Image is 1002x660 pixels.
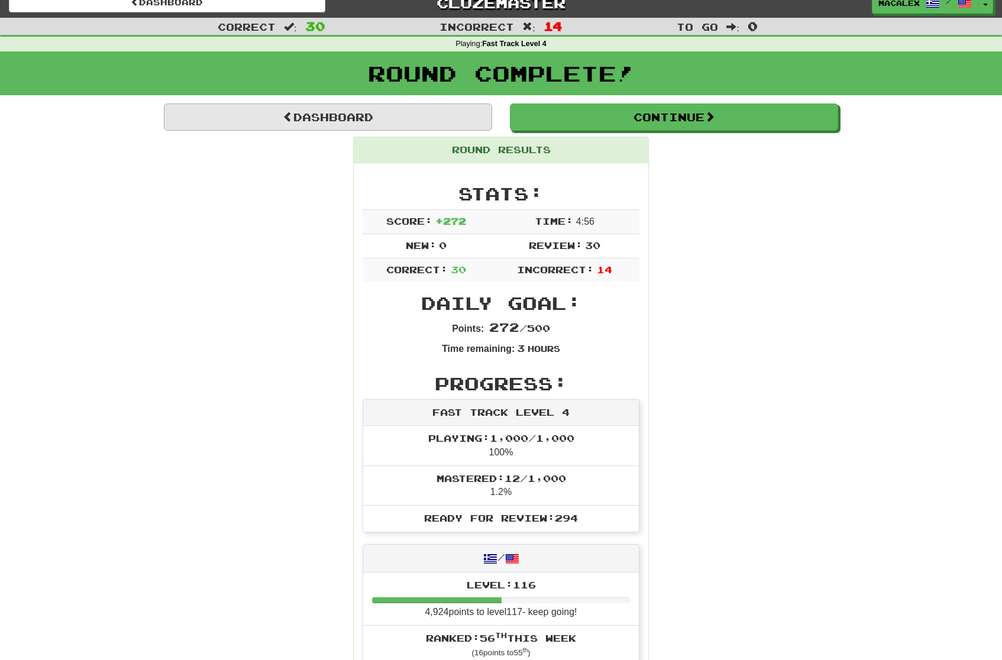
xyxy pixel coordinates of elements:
small: Hours [528,344,560,354]
span: To go [677,21,718,33]
span: New: [406,240,437,251]
span: 30 [451,264,466,275]
li: 100% [363,426,639,466]
span: Playing: 1,000 / 1,000 [428,432,574,444]
span: : [522,22,535,32]
span: Time: [535,215,573,227]
small: ( 16 points to 55 ) [471,648,530,657]
div: Fast Track Level 4 [363,400,639,426]
span: Incorrect: [517,264,594,275]
span: + 272 [435,215,466,227]
strong: Time remaining: [442,344,515,354]
span: : [284,22,297,32]
span: / 500 [489,322,550,334]
sup: th [523,647,528,653]
span: 3 [517,342,525,354]
button: Continue [510,103,838,131]
strong: Points: [452,323,484,334]
span: : [726,22,739,32]
span: 30 [305,19,325,33]
div: Round Results [354,137,648,163]
a: Dashboard [164,103,492,131]
span: Ready for Review: 294 [424,512,578,523]
h1: Round Complete! [4,62,998,85]
span: 272 [489,320,519,334]
span: Review: [529,240,583,251]
span: 0 [439,240,447,251]
span: Level: 116 [467,579,536,590]
li: 1.2% [363,465,639,506]
span: Score: [386,215,432,227]
h2: Daily Goal: [363,293,639,313]
span: Ranked: 56 this week [426,632,576,643]
span: Mastered: 12 / 1,000 [437,473,566,484]
sup: th [495,631,507,639]
span: Correct: [386,264,448,275]
strong: Fast Track Level 4 [482,40,547,48]
span: 14 [544,19,563,33]
span: 30 [585,240,600,251]
span: 0 [748,19,758,33]
div: / [363,545,639,572]
span: Incorrect [439,21,514,33]
span: 14 [597,264,612,275]
span: Correct [218,21,276,33]
h2: Progress: [363,374,639,393]
h2: Stats: [363,184,639,203]
span: 4 : 56 [576,216,594,227]
li: 4,924 points to level 117 - keep going! [363,572,639,626]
